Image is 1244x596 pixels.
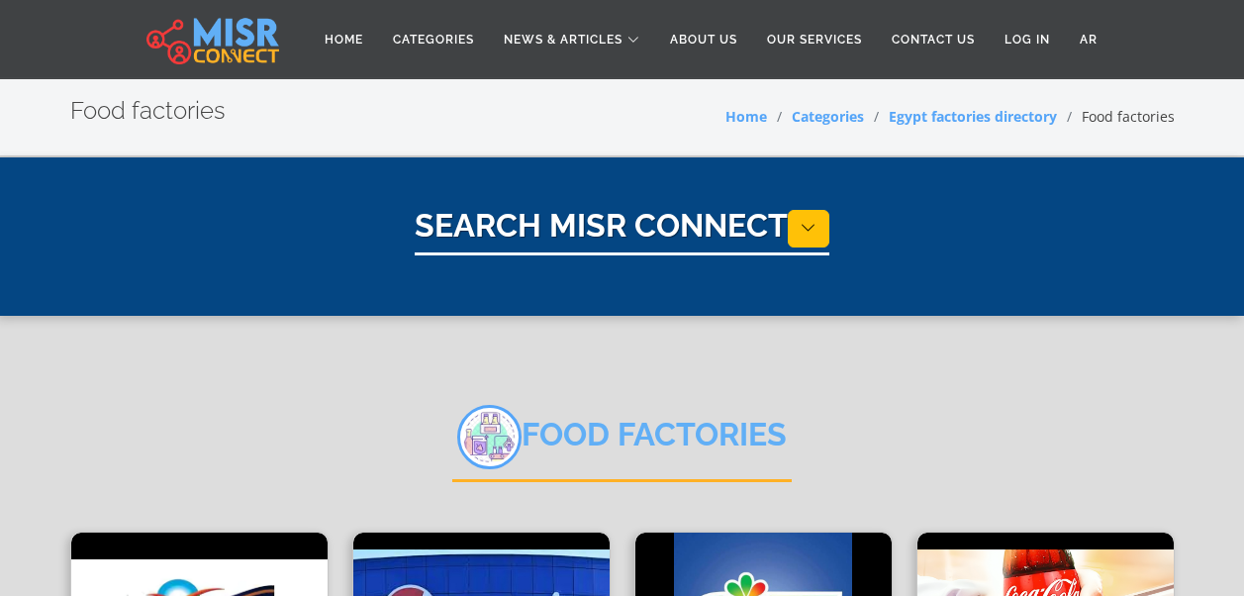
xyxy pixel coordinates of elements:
[415,207,829,255] h1: Search Misr Connect
[378,21,489,58] a: Categories
[1065,21,1112,58] a: AR
[889,107,1057,126] a: Egypt factories directory
[70,97,226,126] h2: Food factories
[752,21,877,58] a: Our Services
[877,21,990,58] a: Contact Us
[1057,106,1175,127] li: Food factories
[146,15,279,64] img: main.misr_connect
[792,107,864,126] a: Categories
[489,21,655,58] a: News & Articles
[452,405,792,482] h2: Food factories
[990,21,1065,58] a: Log in
[504,31,622,49] span: News & Articles
[725,107,767,126] a: Home
[655,21,752,58] a: About Us
[310,21,378,58] a: Home
[457,405,522,469] img: PPC0wiV957oFNXL6SBe2.webp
